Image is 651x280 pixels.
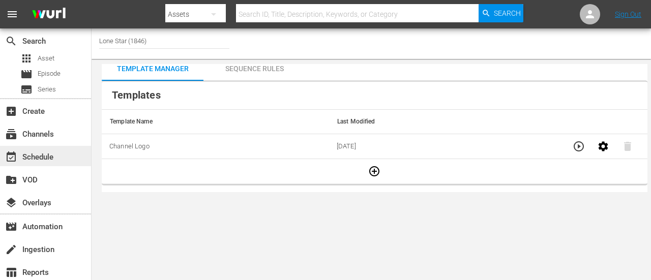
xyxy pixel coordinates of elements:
[5,266,17,278] span: Reports
[203,56,305,81] button: Sequence Rules
[5,35,17,47] span: Search
[337,142,356,150] span: 12/21/2024 04:17:26 +05:30
[20,83,33,96] span: Series
[20,52,33,65] span: Asset
[24,3,73,26] img: ans4CAIJ8jUAAAAAAAAAAAAAAAAAAAAAAAAgQb4GAAAAAAAAAAAAAAAAAAAAAAAAJMjXAAAAAAAAAAAAAAAAAAAAAAAAgAT5G...
[102,56,203,81] button: Template Manager
[567,142,591,149] span: Preview
[615,10,641,18] a: Sign Out
[479,4,523,22] button: Search
[5,221,17,233] span: Automation
[615,142,640,149] span: Can't delete template because it's used in 1 rule
[102,110,329,134] th: Template Name
[5,105,17,117] span: Create
[494,4,521,22] span: Search
[329,110,647,134] th: Last Modified
[5,151,17,163] span: event_available
[5,197,17,209] span: Overlays
[20,68,33,80] span: Episode
[38,69,61,79] span: Episode
[38,84,56,95] span: Series
[5,128,17,140] span: Channels
[102,81,647,110] th: Templates
[109,142,150,150] span: Channel Logo
[6,8,18,20] span: menu
[362,167,387,174] span: Add New
[5,243,17,256] span: Ingestion
[591,142,615,149] span: Edit
[38,53,54,64] span: Asset
[5,174,17,186] span: create_new_folder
